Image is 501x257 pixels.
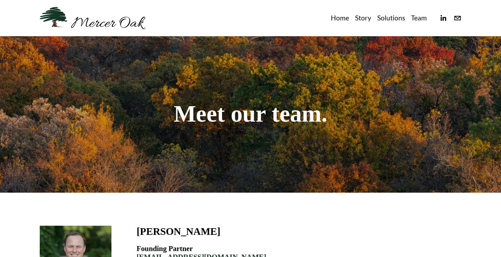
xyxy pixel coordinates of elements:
[439,14,447,22] a: linkedin-unauth
[411,12,427,24] a: Team
[454,14,462,22] a: info@merceroaklaw.com
[355,12,371,24] a: Story
[377,12,405,24] a: Solutions
[331,12,349,24] a: Home
[40,102,462,126] h1: Meet our team.
[137,226,220,237] h3: [PERSON_NAME]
